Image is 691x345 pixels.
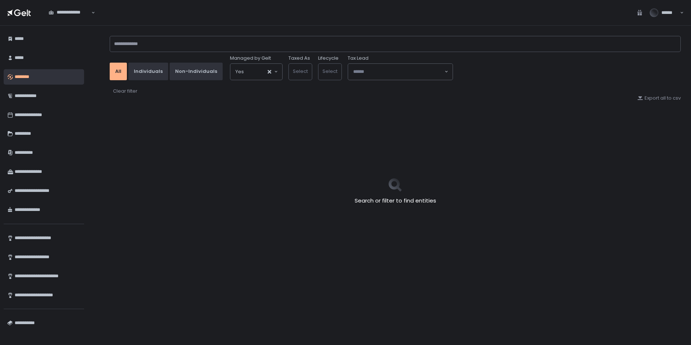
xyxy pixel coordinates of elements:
[353,68,444,75] input: Search for option
[348,64,453,80] div: Search for option
[128,63,168,80] button: Individuals
[268,70,271,74] button: Clear Selected
[322,68,337,75] span: Select
[235,68,244,75] span: Yes
[175,68,217,75] div: Non-Individuals
[355,197,436,205] h2: Search or filter to find entities
[318,55,339,62] label: Lifecycle
[170,63,223,80] button: Non-Individuals
[244,68,267,75] input: Search for option
[49,16,91,23] input: Search for option
[44,5,95,20] div: Search for option
[113,88,137,94] div: Clear filter
[288,55,310,62] label: Taxed As
[134,68,163,75] div: Individuals
[637,95,681,101] button: Export all to csv
[110,63,127,80] button: All
[230,55,271,62] span: Managed by Gelt
[113,88,138,95] button: Clear filter
[348,55,369,62] span: Tax Lead
[230,64,282,80] div: Search for option
[115,68,121,75] div: All
[293,68,308,75] span: Select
